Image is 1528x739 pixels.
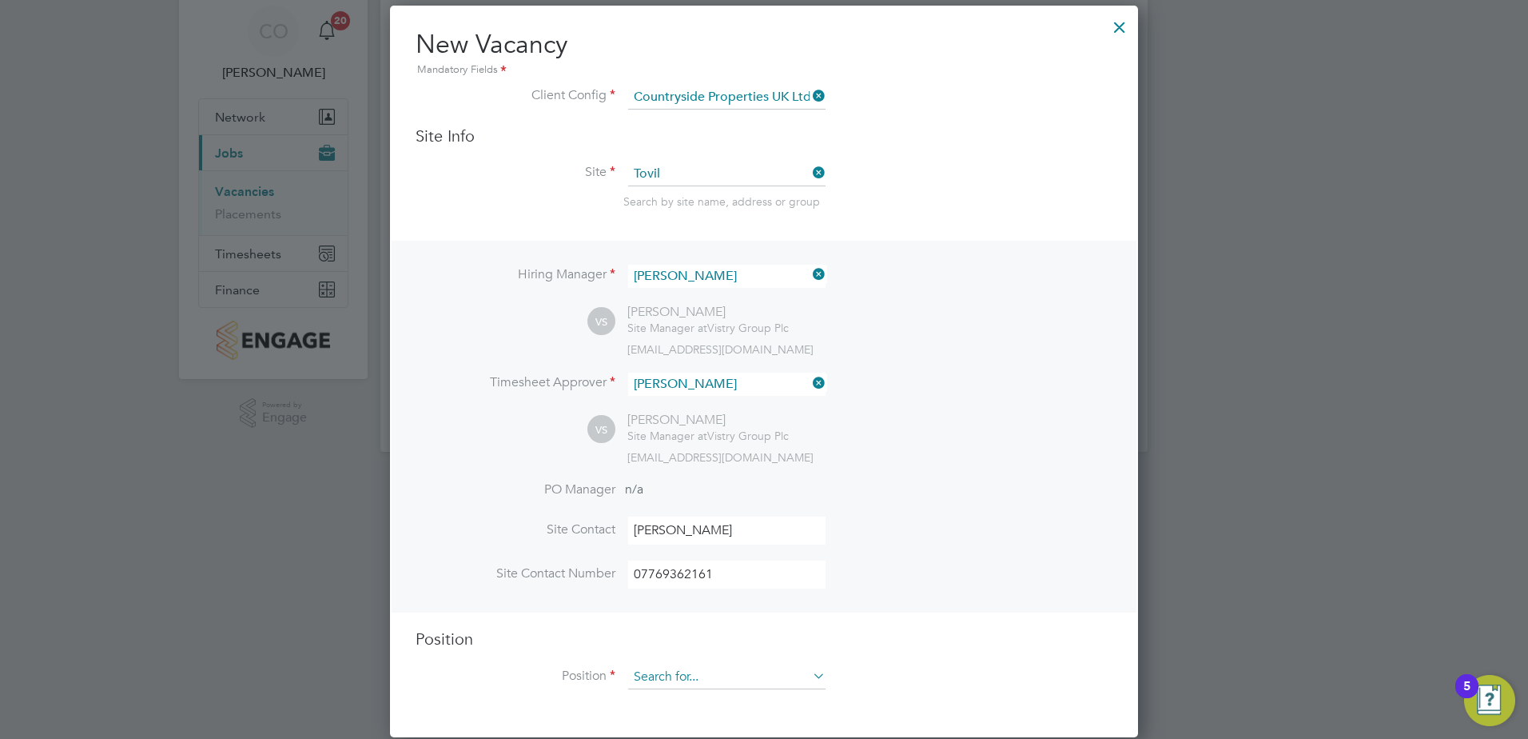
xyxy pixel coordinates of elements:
div: [PERSON_NAME] [627,304,789,321]
div: [PERSON_NAME] [627,412,789,429]
h3: Position [416,629,1112,649]
label: Timesheet Approver [416,374,615,391]
label: PO Manager [416,481,615,498]
input: Search for... [628,162,826,186]
input: Search for... [628,86,826,110]
span: Search by site name, address or group [623,194,820,209]
span: [EMAIL_ADDRESS][DOMAIN_NAME] [627,342,814,357]
input: Search for... [628,373,826,396]
div: Vistry Group Plc [627,429,789,443]
div: Mandatory Fields [416,62,1112,79]
span: VS [587,416,615,444]
span: Site Manager at [627,321,707,335]
input: Search for... [628,665,826,689]
label: Position [416,668,615,685]
label: Site Contact [416,521,615,538]
button: Open Resource Center, 5 new notifications [1464,675,1515,726]
label: Site [416,164,615,181]
span: n/a [625,481,643,497]
span: [EMAIL_ADDRESS][DOMAIN_NAME] [627,450,814,465]
div: 5 [1463,686,1470,707]
label: Client Config [416,87,615,104]
span: VS [587,308,615,336]
div: Vistry Group Plc [627,321,789,335]
label: Site Contact Number [416,565,615,582]
span: Site Manager at [627,429,707,443]
h2: New Vacancy [416,28,1112,79]
h3: Site Info [416,126,1112,146]
label: Hiring Manager [416,266,615,283]
input: Search for... [628,265,826,288]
